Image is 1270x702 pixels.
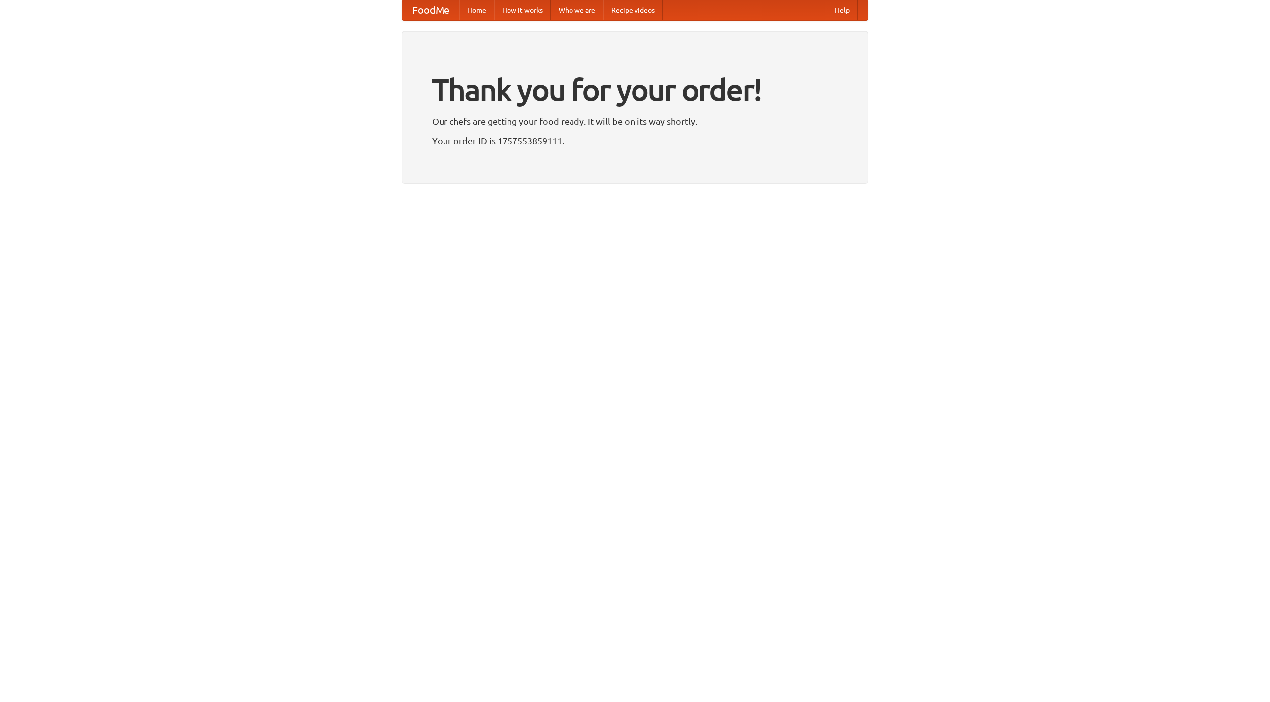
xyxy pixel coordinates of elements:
a: FoodMe [402,0,459,20]
a: Home [459,0,494,20]
p: Your order ID is 1757553859111. [432,133,838,148]
a: Help [827,0,858,20]
a: Who we are [551,0,603,20]
p: Our chefs are getting your food ready. It will be on its way shortly. [432,114,838,128]
a: Recipe videos [603,0,663,20]
a: How it works [494,0,551,20]
h1: Thank you for your order! [432,66,838,114]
